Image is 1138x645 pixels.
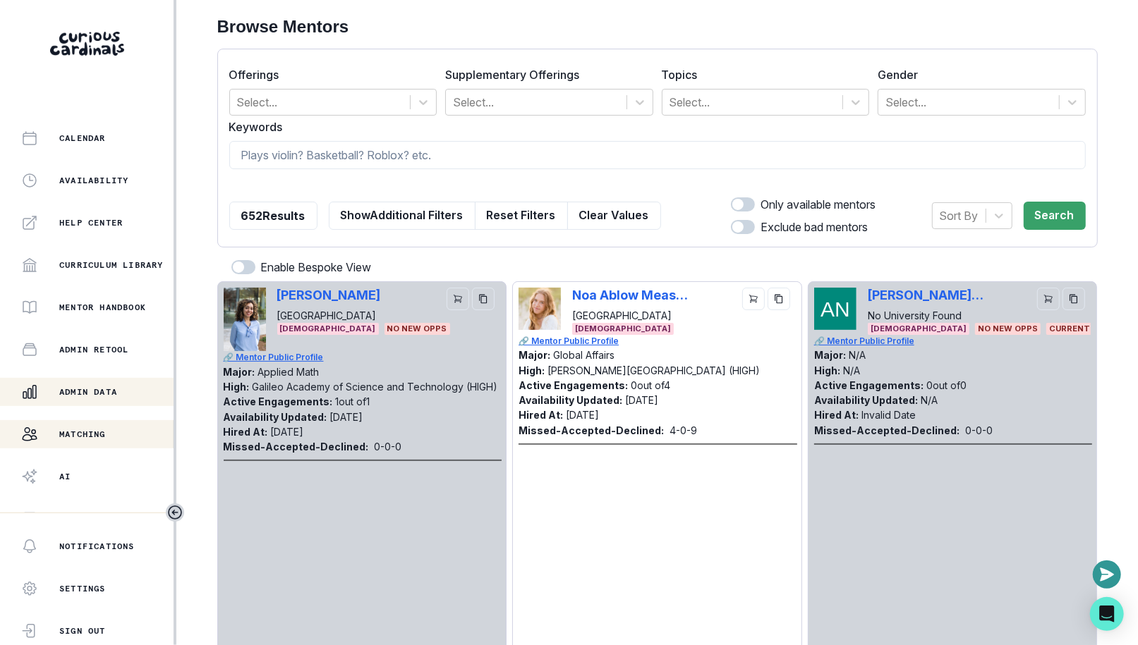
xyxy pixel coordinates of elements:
button: cart [447,288,469,310]
button: cart [1037,288,1060,310]
span: No New Opps [385,323,450,335]
p: Major: [519,349,550,361]
p: Major: [814,349,846,361]
p: Missed-Accepted-Declined: [224,439,369,454]
p: 652 Results [241,207,305,224]
p: 4 - 0 - 9 [670,423,697,438]
label: Offerings [229,66,429,83]
p: High: [224,381,250,393]
a: 🔗 Mentor Public Profile [519,335,797,348]
p: Mentor Handbook [59,302,146,313]
p: High: [519,364,545,376]
p: Hired At: [224,426,268,438]
button: Open or close messaging widget [1093,560,1121,589]
p: [DATE] [271,426,304,438]
p: N/A [921,394,938,406]
p: N/A [849,349,866,361]
p: [PERSON_NAME] [277,288,381,302]
p: Active Engagements: [814,379,924,391]
p: Invalid Date [861,409,916,421]
p: 0 - 0 - 0 [965,423,993,438]
label: Topics [662,66,861,83]
p: Global Affairs [553,349,615,361]
p: Availability [59,175,128,186]
p: Notifications [59,541,135,552]
button: Reset Filters [475,202,568,230]
p: Availability Updated: [224,411,327,423]
p: Availability Updated: [814,394,918,406]
button: ShowAdditional Filters [329,202,476,230]
p: Active Engagements: [224,395,333,407]
p: [GEOGRAPHIC_DATA] [277,308,381,323]
label: Gender [878,66,1077,83]
p: Only available mentors [761,196,876,213]
p: 0 out of 4 [631,379,670,391]
p: Noa Ablow Measelle [572,288,689,302]
p: [DATE] [566,409,599,421]
p: N/A [843,364,860,376]
p: Settings [59,583,106,594]
p: [PERSON_NAME] [PERSON_NAME] [868,288,984,302]
h2: Browse Mentors [217,17,1098,37]
button: Toggle sidebar [166,503,184,522]
p: Sign Out [59,625,106,637]
p: Help Center [59,217,123,228]
button: copy [768,288,790,310]
button: cart [742,288,765,310]
p: Enable Bespoke View [261,259,372,276]
p: Hired At: [519,409,563,421]
label: Supplementary Offerings [445,66,645,83]
p: Admin Data [59,386,117,398]
p: Exclude bad mentors [761,219,868,235]
div: Open Intercom Messenger [1090,597,1124,631]
p: Availability Updated: [519,394,622,406]
p: Major: [224,366,255,378]
button: Clear Values [567,202,661,230]
p: Matching [59,429,106,440]
p: High: [814,364,840,376]
p: [DATE] [625,394,658,406]
span: [DEMOGRAPHIC_DATA] [572,323,674,335]
p: 0 out of 0 [926,379,967,391]
button: copy [472,288,495,310]
span: [DEMOGRAPHIC_DATA] [868,323,969,335]
img: Picture of Victoria Duran-Valero [224,288,266,351]
img: Picture of Noa Ablow Measelle [519,288,561,330]
p: Hired At: [814,409,859,421]
p: No University Found [868,308,984,323]
a: 🔗 Mentor Public Profile [814,335,1093,348]
p: Galileo Academy of Science and Technology (HIGH) [253,381,498,393]
p: AI [59,471,71,482]
input: Plays violin? Basketball? Roblox? etc. [229,141,1086,169]
p: Applied Math [258,366,320,378]
p: [DATE] [330,411,363,423]
button: Search [1024,202,1086,230]
p: Calendar [59,133,106,144]
p: Curriculum Library [59,259,164,271]
p: Missed-Accepted-Declined: [519,423,664,438]
span: [DEMOGRAPHIC_DATA] [277,323,379,335]
span: No New Opps [975,323,1041,335]
img: Curious Cardinals Logo [50,32,124,56]
button: copy [1063,288,1085,310]
label: Keywords [229,118,1077,135]
p: [PERSON_NAME][GEOGRAPHIC_DATA] (HIGH) [547,364,760,376]
p: 0 - 0 - 0 [375,439,402,454]
p: 1 out of 1 [336,395,370,407]
img: Picture of Alexandra Garrison Neville [814,288,856,330]
a: 🔗 Mentor Public Profile [224,351,502,364]
p: Admin Retool [59,344,128,355]
p: [GEOGRAPHIC_DATA] [572,308,689,323]
p: Missed-Accepted-Declined: [814,423,960,438]
p: Active Engagements: [519,379,628,391]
